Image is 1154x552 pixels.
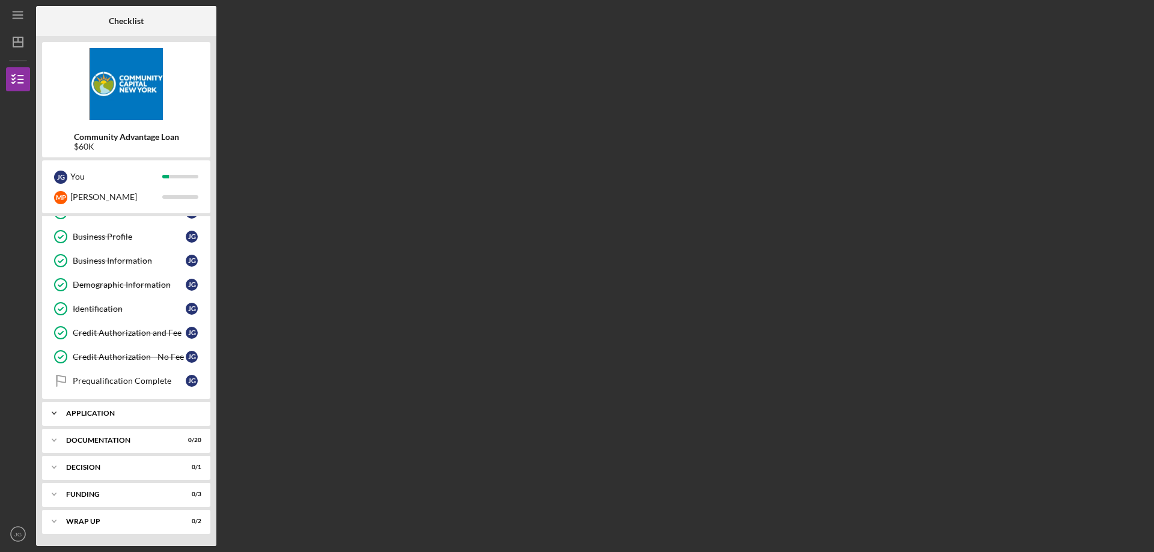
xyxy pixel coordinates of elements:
a: Credit Authorization - No FeeJG [48,345,204,369]
div: J G [186,279,198,291]
div: Credit Authorization - No Fee [73,352,186,362]
div: Prequalification Complete [73,376,186,386]
div: Demographic Information [73,280,186,290]
b: Checklist [109,16,144,26]
div: Identification [73,304,186,314]
a: IdentificationJG [48,297,204,321]
a: Prequalification CompleteJG [48,369,204,393]
button: JG [6,522,30,546]
a: Credit Authorization and FeeJG [48,321,204,345]
div: Business Information [73,256,186,265]
a: Business ProfileJG [48,225,204,249]
div: J G [186,351,198,363]
div: You [70,166,162,187]
div: Application [66,410,195,417]
div: J G [186,255,198,267]
div: 0 / 2 [180,518,201,525]
div: J G [186,303,198,315]
text: JG [14,531,22,538]
div: Documentation [66,437,171,444]
a: Business InformationJG [48,249,204,273]
div: J G [186,231,198,243]
div: 0 / 1 [180,464,201,471]
b: Community Advantage Loan [74,132,179,142]
div: Wrap up [66,518,171,525]
div: Credit Authorization and Fee [73,328,186,338]
div: [PERSON_NAME] [70,187,162,207]
div: $60K [74,142,179,151]
div: J G [54,171,67,184]
div: M P [54,191,67,204]
div: Business Profile [73,232,186,241]
div: J G [186,375,198,387]
div: 0 / 20 [180,437,201,444]
img: Product logo [42,48,210,120]
a: Demographic InformationJG [48,273,204,297]
div: J G [186,327,198,339]
div: Funding [66,491,171,498]
div: 0 / 3 [180,491,201,498]
div: Decision [66,464,171,471]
